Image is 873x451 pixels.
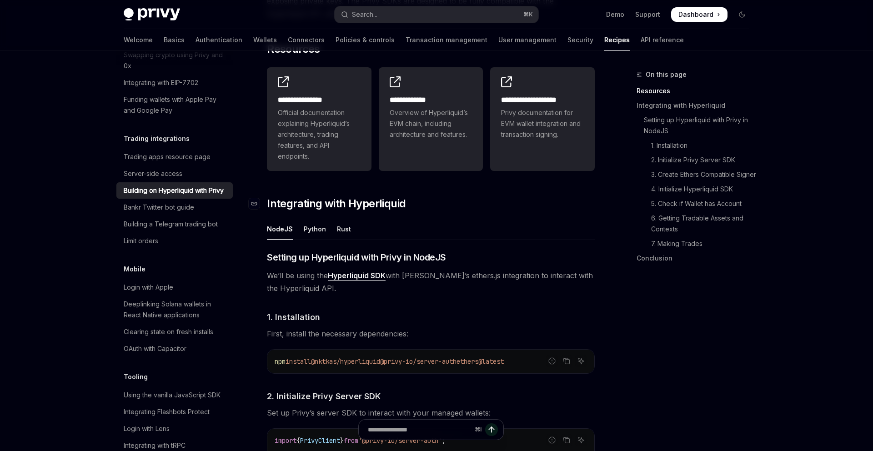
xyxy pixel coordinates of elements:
[328,271,386,281] a: Hyperliquid SDK
[267,390,381,402] span: 2. Initialize Privy Server SDK
[637,211,757,236] a: 6. Getting Tradable Assets and Contexts
[116,279,233,296] a: Login with Apple
[196,29,242,51] a: Authentication
[124,8,180,21] img: dark logo
[671,7,727,22] a: Dashboard
[116,199,233,215] a: Bankr Twitter bot guide
[124,185,224,196] div: Building on Hyperliquid with Privy
[286,357,311,366] span: install
[335,6,538,23] button: Open search
[637,153,757,167] a: 2. Initialize Privy Server SDK
[267,311,320,323] span: 1. Installation
[635,10,660,19] a: Support
[124,168,182,179] div: Server-side access
[267,218,293,240] div: NodeJS
[116,421,233,437] a: Login with Lens
[304,218,326,240] div: Python
[490,67,595,171] a: **** **** **** *****Privy documentation for EVM wallet integration and transaction signing.
[267,269,595,295] span: We’ll be using the with [PERSON_NAME]’s ethers.js integration to interact with the Hyperliquid API.
[116,91,233,119] a: Funding wallets with Apple Pay and Google Pay
[267,67,371,171] a: **** **** **** *Official documentation explaining Hyperliquid’s architecture, trading features, a...
[278,107,361,162] span: Official documentation explaining Hyperliquid’s architecture, trading features, and API endpoints.
[124,94,227,116] div: Funding wallets with Apple Pay and Google Pay
[485,423,498,436] button: Send message
[637,167,757,182] a: 3. Create Ethers Compatible Signer
[646,69,687,80] span: On this page
[406,29,487,51] a: Transaction management
[249,196,267,211] a: Navigate to header
[124,133,190,144] h5: Trading integrations
[735,7,749,22] button: Toggle dark mode
[124,440,186,451] div: Integrating with tRPC
[637,98,757,113] a: Integrating with Hyperliquid
[288,29,325,51] a: Connectors
[352,9,377,20] div: Search...
[267,196,406,211] span: Integrating with Hyperliquid
[116,216,233,232] a: Building a Telegram trading bot
[116,75,233,91] a: Integrating with EIP-7702
[116,296,233,323] a: Deeplinking Solana wallets in React Native applications
[337,218,351,240] div: Rust
[124,343,186,354] div: OAuth with Capacitor
[124,219,218,230] div: Building a Telegram trading bot
[637,113,757,138] a: Setting up Hyperliquid with Privy in NodeJS
[501,107,584,140] span: Privy documentation for EVM wallet integration and transaction signing.
[637,84,757,98] a: Resources
[379,67,483,171] a: **** **** ***Overview of Hyperliquid’s EVM chain, including architecture and features.
[637,236,757,251] a: 7. Making Trades
[275,357,286,366] span: npm
[336,29,395,51] a: Policies & controls
[124,390,221,401] div: Using the vanilla JavaScript SDK
[606,10,624,19] a: Demo
[267,406,595,419] span: Set up Privy’s server SDK to interact with your managed wallets:
[380,357,457,366] span: @privy-io/server-auth
[124,77,198,88] div: Integrating with EIP-7702
[124,151,211,162] div: Trading apps resource page
[253,29,277,51] a: Wallets
[116,165,233,182] a: Server-side access
[116,149,233,165] a: Trading apps resource page
[637,138,757,153] a: 1. Installation
[124,299,227,321] div: Deeplinking Solana wallets in React Native applications
[124,282,173,293] div: Login with Apple
[124,326,213,337] div: Clearing state on fresh installs
[457,357,504,366] span: ethers@latest
[124,423,170,434] div: Login with Lens
[116,233,233,249] a: Limit orders
[124,371,148,382] h5: Tooling
[637,251,757,266] a: Conclusion
[116,182,233,199] a: Building on Hyperliquid with Privy
[267,251,446,264] span: Setting up Hyperliquid with Privy in NodeJS
[637,182,757,196] a: 4. Initialize Hyperliquid SDK
[164,29,185,51] a: Basics
[116,324,233,340] a: Clearing state on fresh installs
[311,357,380,366] span: @nktkas/hyperliquid
[546,355,558,367] button: Report incorrect code
[390,107,472,140] span: Overview of Hyperliquid’s EVM chain, including architecture and features.
[124,236,158,246] div: Limit orders
[124,406,210,417] div: Integrating Flashbots Protect
[641,29,684,51] a: API reference
[124,264,145,275] h5: Mobile
[637,196,757,211] a: 5. Check if Wallet has Account
[567,29,593,51] a: Security
[116,404,233,420] a: Integrating Flashbots Protect
[116,341,233,357] a: OAuth with Capacitor
[523,11,533,18] span: ⌘ K
[498,29,557,51] a: User management
[561,355,572,367] button: Copy the contents from the code block
[124,29,153,51] a: Welcome
[604,29,630,51] a: Recipes
[267,327,595,340] span: First, install the necessary dependencies:
[678,10,713,19] span: Dashboard
[368,420,471,440] input: Ask a question...
[124,202,194,213] div: Bankr Twitter bot guide
[116,387,233,403] a: Using the vanilla JavaScript SDK
[575,355,587,367] button: Ask AI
